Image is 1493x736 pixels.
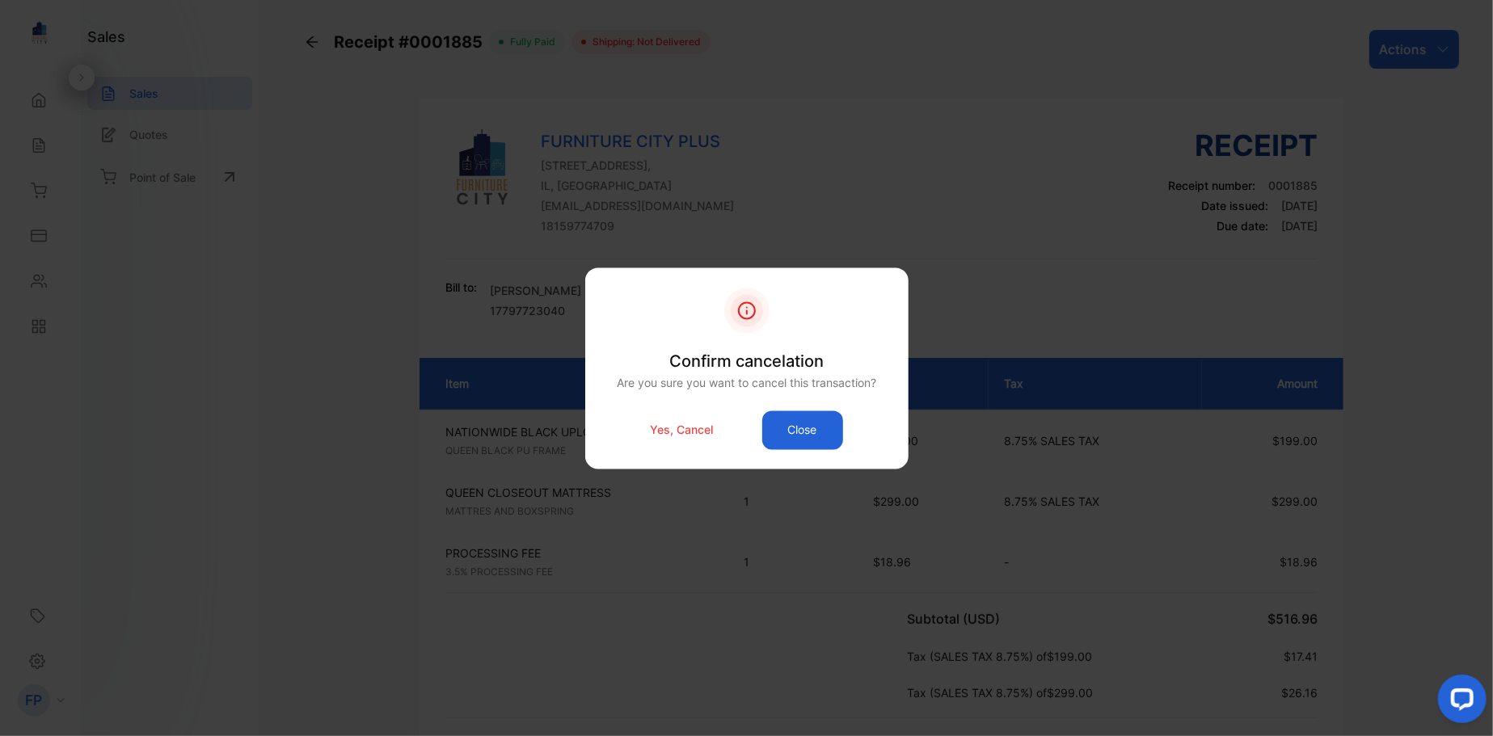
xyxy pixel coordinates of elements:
p: Yes, Cancel [651,422,714,439]
p: Are you sure you want to cancel this transaction? [617,374,876,391]
p: Confirm cancelation [617,349,876,373]
button: Close [762,410,843,449]
iframe: LiveChat chat widget [1425,668,1493,736]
